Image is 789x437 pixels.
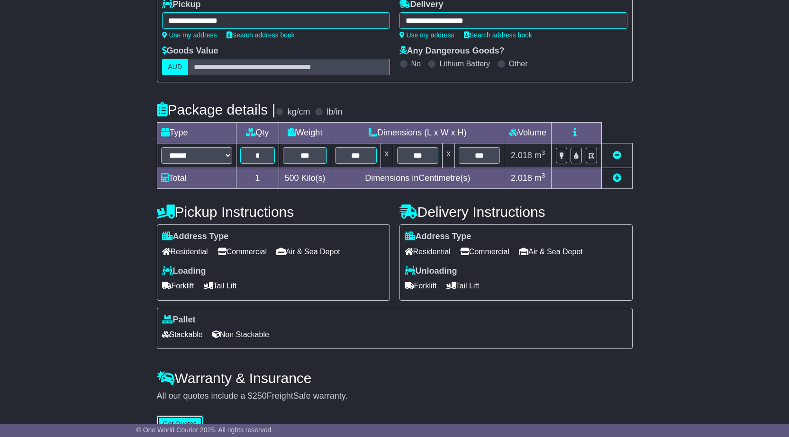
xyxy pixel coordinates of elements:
label: Unloading [405,266,457,276]
span: m [535,173,545,183]
span: Air & Sea Depot [276,244,340,259]
span: Stackable [162,327,203,342]
a: Search address book [227,31,295,39]
a: Search address book [464,31,532,39]
td: Total [157,168,236,189]
a: Add new item [613,173,621,183]
label: Goods Value [162,46,218,56]
span: 2.018 [511,173,532,183]
span: Forklift [162,278,194,293]
span: Residential [162,244,208,259]
td: x [381,143,393,168]
span: Commercial [460,244,509,259]
a: Use my address [162,31,217,39]
td: 1 [236,168,279,189]
span: 2.018 [511,151,532,160]
td: Type [157,123,236,143]
label: Loading [162,266,206,276]
label: AUD [162,59,189,75]
sup: 3 [542,172,545,179]
div: All our quotes include a $ FreightSafe warranty. [157,391,633,401]
label: Other [509,59,528,68]
span: Tail Lift [204,278,237,293]
label: kg/cm [287,107,310,117]
h4: Warranty & Insurance [157,370,633,386]
span: Tail Lift [446,278,480,293]
td: x [442,143,454,168]
span: Non Stackable [212,327,269,342]
h4: Pickup Instructions [157,204,390,220]
span: © One World Courier 2025. All rights reserved. [136,426,273,434]
label: Pallet [162,315,196,325]
label: Lithium Battery [439,59,490,68]
td: Volume [504,123,552,143]
td: Weight [279,123,331,143]
label: No [411,59,421,68]
a: Remove this item [613,151,621,160]
span: Commercial [218,244,267,259]
span: Forklift [405,278,437,293]
span: Air & Sea Depot [519,244,583,259]
span: m [535,151,545,160]
h4: Delivery Instructions [399,204,633,220]
td: Dimensions in Centimetre(s) [331,168,504,189]
td: Qty [236,123,279,143]
td: Kilo(s) [279,168,331,189]
span: Residential [405,244,451,259]
a: Use my address [399,31,454,39]
label: Address Type [162,232,229,242]
label: Address Type [405,232,472,242]
h4: Package details | [157,102,276,117]
button: Get Quotes [157,416,203,432]
label: Any Dangerous Goods? [399,46,505,56]
td: Dimensions (L x W x H) [331,123,504,143]
span: 250 [253,391,267,401]
sup: 3 [542,149,545,156]
label: lb/in [326,107,342,117]
span: 500 [285,173,299,183]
